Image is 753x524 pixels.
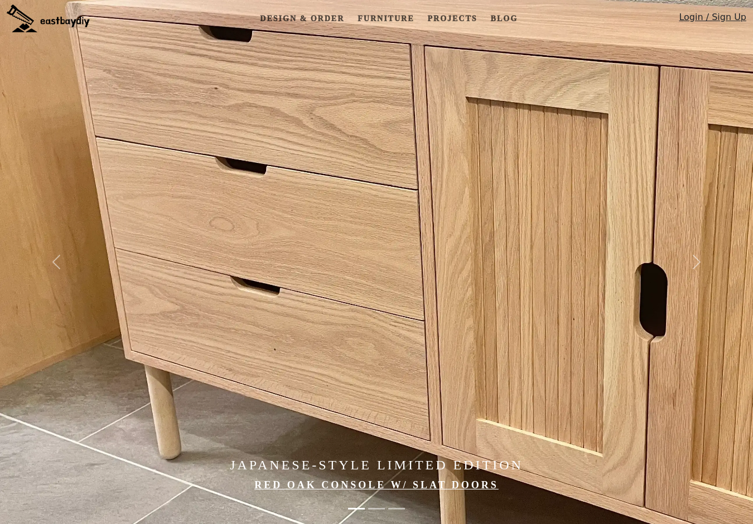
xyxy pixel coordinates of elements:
button: Minimal Lines, Warm Walnut Grain, and Handwoven Cane Doors [368,502,385,515]
a: Projects [423,8,481,29]
a: Red Oak Console w/ Slat Doors [254,479,499,491]
a: Furniture [353,8,418,29]
button: Japanese-Style Limited Edition [348,502,365,515]
h4: Japanese-Style Limited Edition [113,457,640,473]
a: Blog [486,8,522,29]
img: eastbaydiy [7,4,90,32]
button: Made in the Bay Area [388,502,405,515]
a: Login / Sign Up [679,11,746,29]
a: Design & Order [255,8,349,29]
